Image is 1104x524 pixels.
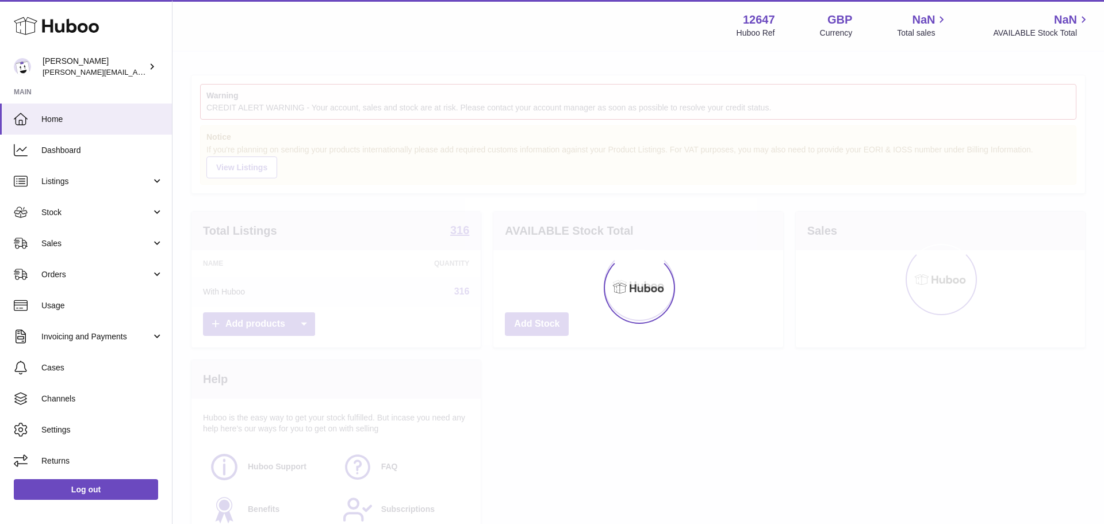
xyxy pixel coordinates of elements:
[43,56,146,78] div: [PERSON_NAME]
[14,58,31,75] img: peter@pinter.co.uk
[912,12,935,28] span: NaN
[993,28,1090,39] span: AVAILABLE Stock Total
[993,12,1090,39] a: NaN AVAILABLE Stock Total
[41,331,151,342] span: Invoicing and Payments
[1054,12,1077,28] span: NaN
[14,479,158,500] a: Log out
[827,12,852,28] strong: GBP
[820,28,853,39] div: Currency
[41,424,163,435] span: Settings
[737,28,775,39] div: Huboo Ref
[41,456,163,466] span: Returns
[41,207,151,218] span: Stock
[41,269,151,280] span: Orders
[743,12,775,28] strong: 12647
[41,238,151,249] span: Sales
[41,300,163,311] span: Usage
[41,393,163,404] span: Channels
[897,28,948,39] span: Total sales
[41,114,163,125] span: Home
[41,176,151,187] span: Listings
[43,67,292,77] span: [PERSON_NAME][EMAIL_ADDRESS][PERSON_NAME][DOMAIN_NAME]
[41,362,163,373] span: Cases
[41,145,163,156] span: Dashboard
[897,12,948,39] a: NaN Total sales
